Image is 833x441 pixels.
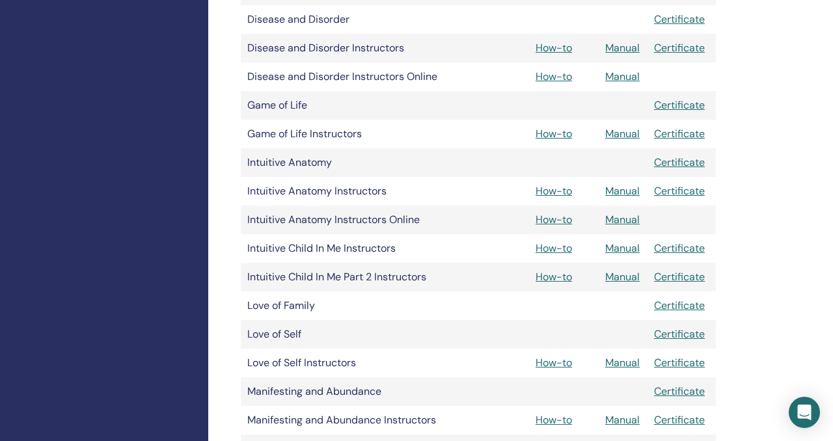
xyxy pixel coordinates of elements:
[241,177,458,206] td: Intuitive Anatomy Instructors
[241,320,458,349] td: Love of Self
[654,12,705,26] a: Certificate
[536,127,572,140] a: How-to
[654,98,705,112] a: Certificate
[605,270,640,284] a: Manual
[241,349,458,377] td: Love of Self Instructors
[536,270,572,284] a: How-to
[536,70,572,83] a: How-to
[605,213,640,226] a: Manual
[789,397,820,428] div: Open Intercom Messenger
[654,299,705,312] a: Certificate
[605,356,640,369] a: Manual
[536,213,572,226] a: How-to
[536,41,572,55] a: How-to
[654,184,705,198] a: Certificate
[654,327,705,341] a: Certificate
[241,120,458,148] td: Game of Life Instructors
[536,413,572,427] a: How-to
[241,91,458,120] td: Game of Life
[605,413,640,427] a: Manual
[605,241,640,255] a: Manual
[654,356,705,369] a: Certificate
[241,377,458,406] td: Manifesting and Abundance
[241,206,458,234] td: Intuitive Anatomy Instructors Online
[241,234,458,263] td: Intuitive Child In Me Instructors
[654,270,705,284] a: Certificate
[654,241,705,255] a: Certificate
[241,148,458,177] td: Intuitive Anatomy
[654,127,705,140] a: Certificate
[241,406,458,434] td: Manifesting and Abundance Instructors
[605,127,640,140] a: Manual
[605,41,640,55] a: Manual
[241,291,458,320] td: Love of Family
[536,241,572,255] a: How-to
[241,62,458,91] td: Disease and Disorder Instructors Online
[654,41,705,55] a: Certificate
[241,34,458,62] td: Disease and Disorder Instructors
[241,5,458,34] td: Disease and Disorder
[536,184,572,198] a: How-to
[654,384,705,398] a: Certificate
[654,413,705,427] a: Certificate
[605,70,640,83] a: Manual
[654,155,705,169] a: Certificate
[241,263,458,291] td: Intuitive Child In Me Part 2 Instructors
[605,184,640,198] a: Manual
[536,356,572,369] a: How-to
